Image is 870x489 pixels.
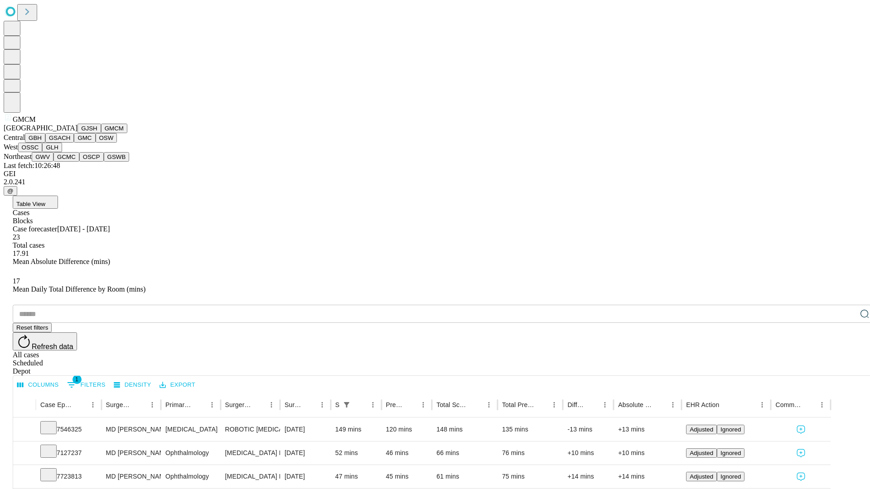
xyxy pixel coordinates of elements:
span: Refresh data [32,343,73,350]
div: MD [PERSON_NAME] [PERSON_NAME] [106,441,156,465]
button: Sort [535,398,548,411]
button: Menu [483,398,495,411]
button: Show filters [340,398,353,411]
button: GLH [42,143,62,152]
button: Sort [803,398,816,411]
button: Select columns [15,378,61,392]
button: Show filters [65,378,108,392]
button: Menu [87,398,99,411]
span: 23 [13,233,20,241]
div: Case Epic Id [40,401,73,408]
button: Sort [354,398,367,411]
div: 46 mins [386,441,428,465]
div: +10 mins [567,441,609,465]
div: [MEDICAL_DATA] [165,418,216,441]
span: Adjusted [690,473,713,480]
span: Northeast [4,153,32,160]
button: Expand [18,469,31,485]
button: Sort [654,398,667,411]
button: Sort [470,398,483,411]
button: Menu [417,398,430,411]
button: Expand [18,446,31,461]
button: Menu [367,398,379,411]
div: 7127237 [40,441,97,465]
div: Surgeon Name [106,401,132,408]
button: Menu [548,398,561,411]
div: 120 mins [386,418,428,441]
button: GMC [74,133,95,143]
button: GSACH [45,133,74,143]
div: Difference [567,401,585,408]
span: Adjusted [690,426,713,433]
button: Sort [252,398,265,411]
span: Table View [16,201,45,207]
span: Reset filters [16,324,48,331]
div: MD [PERSON_NAME] [PERSON_NAME] [106,465,156,488]
div: Surgery Date [285,401,302,408]
span: West [4,143,18,151]
button: GBH [25,133,45,143]
div: Total Predicted Duration [502,401,535,408]
span: [DATE] - [DATE] [57,225,110,233]
button: Table View [13,196,58,209]
button: Sort [404,398,417,411]
button: Density [111,378,154,392]
span: Ignored [720,473,741,480]
button: Adjusted [686,448,717,458]
button: OSW [96,133,117,143]
div: 7546325 [40,418,97,441]
div: +10 mins [618,441,677,465]
button: GCMC [53,152,79,162]
button: Sort [586,398,599,411]
button: Adjusted [686,425,717,434]
button: Menu [265,398,278,411]
button: OSSC [18,143,43,152]
div: 47 mins [335,465,377,488]
div: Surgery Name [225,401,251,408]
button: Ignored [717,425,744,434]
div: MD [PERSON_NAME] [PERSON_NAME] [106,418,156,441]
button: Sort [303,398,316,411]
div: Ophthalmology [165,465,216,488]
span: Ignored [720,426,741,433]
div: Comments [775,401,802,408]
span: 1 [72,375,82,384]
div: Predicted In Room Duration [386,401,404,408]
button: Ignored [717,472,744,481]
span: Adjusted [690,450,713,456]
span: 17.91 [13,249,29,257]
button: GMCM [101,124,127,133]
div: 75 mins [502,465,559,488]
div: 66 mins [436,441,493,465]
span: Central [4,134,25,141]
div: [DATE] [285,418,326,441]
div: [DATE] [285,465,326,488]
button: Menu [756,398,768,411]
div: Scheduled In Room Duration [335,401,339,408]
div: ROBOTIC [MEDICAL_DATA] REPAIR [MEDICAL_DATA] INITIAL [225,418,275,441]
div: 52 mins [335,441,377,465]
button: Expand [18,422,31,438]
div: Total Scheduled Duration [436,401,469,408]
span: [GEOGRAPHIC_DATA] [4,124,77,132]
button: Menu [599,398,611,411]
div: 45 mins [386,465,428,488]
div: [MEDICAL_DATA] MECHANICAL [MEDICAL_DATA] APPROACH REMOVAL OF PRERETINAL CELLULAR MEMBRANE [225,441,275,465]
span: Mean Daily Total Difference by Room (mins) [13,285,145,293]
button: Sort [720,398,733,411]
div: [DATE] [285,441,326,465]
span: @ [7,187,14,194]
span: Mean Absolute Difference (mins) [13,258,110,265]
div: 149 mins [335,418,377,441]
span: Last fetch: 10:26:48 [4,162,60,169]
button: @ [4,186,17,196]
button: Menu [816,398,828,411]
div: GEI [4,170,866,178]
span: Ignored [720,450,741,456]
button: Sort [193,398,206,411]
button: Export [157,378,198,392]
div: 148 mins [436,418,493,441]
button: GJSH [77,124,101,133]
div: +14 mins [567,465,609,488]
button: Reset filters [13,323,52,332]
